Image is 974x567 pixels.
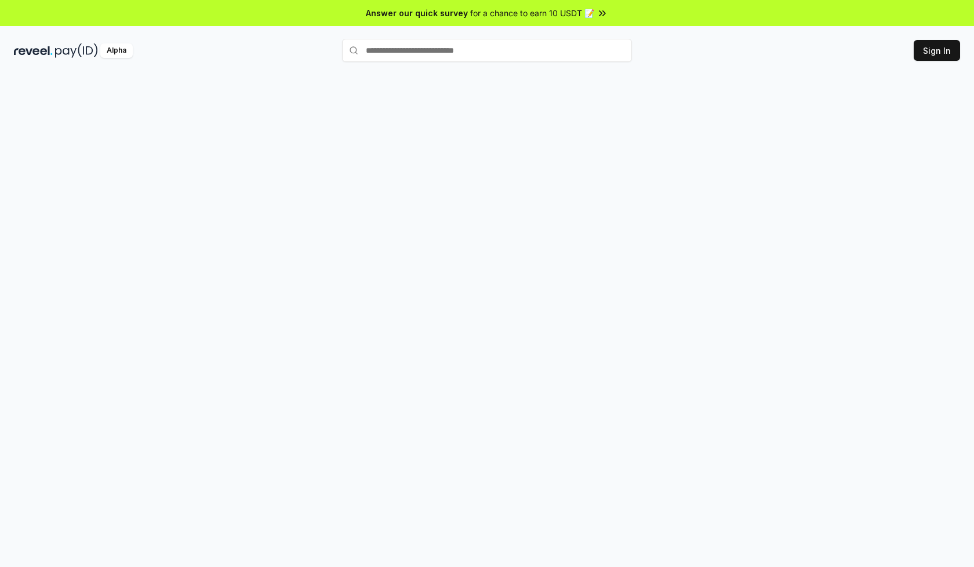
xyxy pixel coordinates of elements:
[14,43,53,58] img: reveel_dark
[914,40,960,61] button: Sign In
[366,7,468,19] span: Answer our quick survey
[470,7,594,19] span: for a chance to earn 10 USDT 📝
[100,43,133,58] div: Alpha
[55,43,98,58] img: pay_id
